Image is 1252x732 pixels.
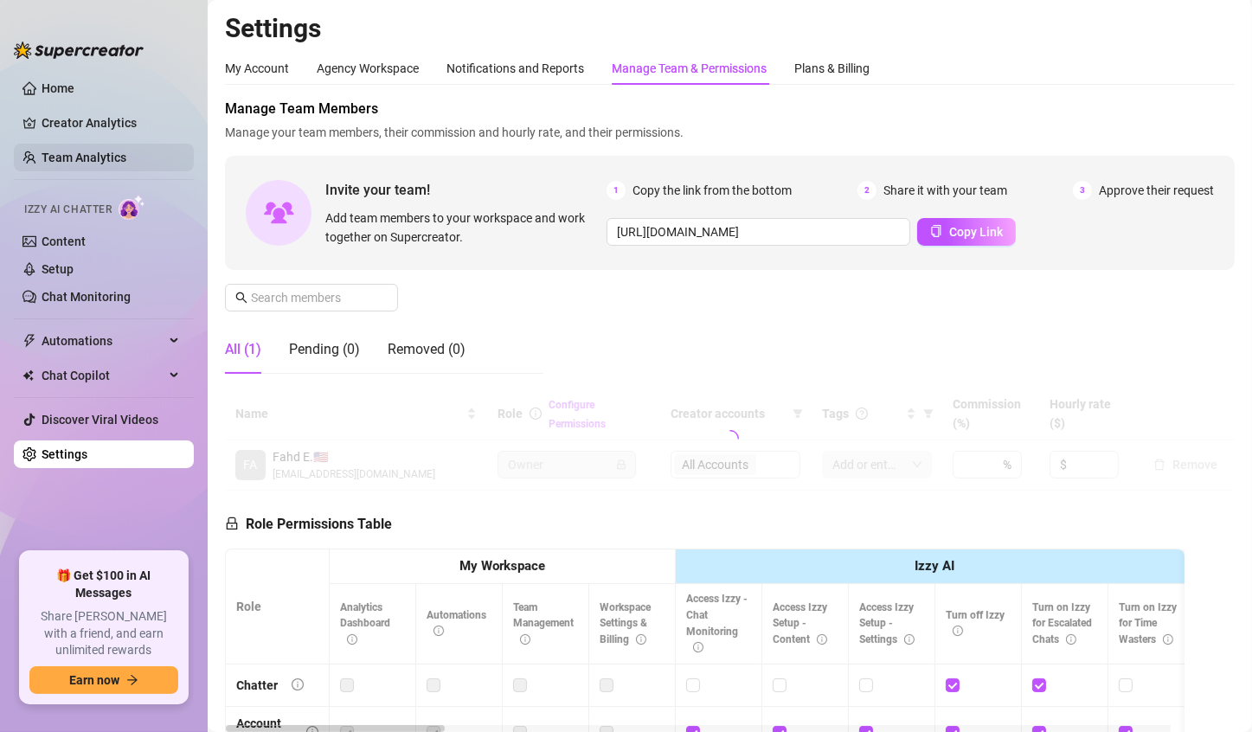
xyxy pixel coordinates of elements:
div: All (1) [225,339,261,360]
span: 1 [607,181,626,200]
a: Home [42,81,74,95]
span: Manage Team Members [225,99,1235,119]
a: Team Analytics [42,151,126,164]
div: Agency Workspace [317,59,419,78]
span: Team Management [513,601,574,646]
span: Earn now [69,673,119,687]
span: Turn on Izzy for Escalated Chats [1032,601,1092,646]
img: logo-BBDzfeDw.svg [14,42,144,59]
a: Settings [42,447,87,461]
span: info-circle [433,626,444,636]
span: lock [225,517,239,530]
span: 🎁 Get $100 in AI Messages [29,568,178,601]
div: Removed (0) [388,339,465,360]
a: Creator Analytics [42,109,180,137]
span: info-circle [904,634,915,645]
span: thunderbolt [22,334,36,348]
span: 2 [857,181,876,200]
h2: Settings [225,12,1235,45]
div: Plans & Billing [794,59,870,78]
span: info-circle [1066,634,1076,645]
span: info-circle [347,634,357,645]
span: Access Izzy Setup - Content [773,601,827,646]
span: arrow-right [126,674,138,686]
span: Turn off Izzy [946,609,1005,638]
span: Turn on Izzy for Time Wasters [1119,601,1177,646]
span: info-circle [292,678,304,690]
span: info-circle [817,634,827,645]
span: info-circle [520,634,530,645]
div: My Account [225,59,289,78]
div: Manage Team & Permissions [612,59,767,78]
input: Search members [251,288,374,307]
span: Izzy AI Chatter [24,202,112,218]
img: Chat Copilot [22,369,34,382]
th: Role [226,549,330,665]
button: Copy Link [917,218,1016,246]
div: Notifications and Reports [446,59,584,78]
span: Copy the link from the bottom [632,181,792,200]
button: Earn nowarrow-right [29,666,178,694]
span: copy [930,225,942,237]
span: Copy Link [949,225,1003,239]
span: info-circle [1163,634,1173,645]
a: Setup [42,262,74,276]
span: Invite your team! [325,179,607,201]
span: Share it with your team [883,181,1007,200]
a: Chat Monitoring [42,290,131,304]
span: Share [PERSON_NAME] with a friend, and earn unlimited rewards [29,608,178,659]
span: Access Izzy Setup - Settings [859,601,915,646]
span: 3 [1073,181,1092,200]
span: Workspace Settings & Billing [600,601,651,646]
strong: Izzy AI [915,558,955,574]
span: Automations [42,327,164,355]
div: Pending (0) [289,339,360,360]
span: Chat Copilot [42,362,164,389]
span: Add team members to your workspace and work together on Supercreator. [325,209,600,247]
a: Discover Viral Videos [42,413,158,427]
span: loading [717,427,742,451]
span: info-circle [636,634,646,645]
span: Access Izzy - Chat Monitoring [686,593,748,654]
span: info-circle [953,626,963,636]
div: Chatter [236,676,278,695]
strong: My Workspace [459,558,545,574]
span: Analytics Dashboard [340,601,390,646]
img: AI Chatter [119,195,145,220]
h5: Role Permissions Table [225,514,392,535]
span: search [235,292,247,304]
span: Manage your team members, their commission and hourly rate, and their permissions. [225,123,1235,142]
a: Content [42,234,86,248]
span: Approve their request [1099,181,1214,200]
span: info-circle [693,642,703,652]
span: Automations [427,609,486,638]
